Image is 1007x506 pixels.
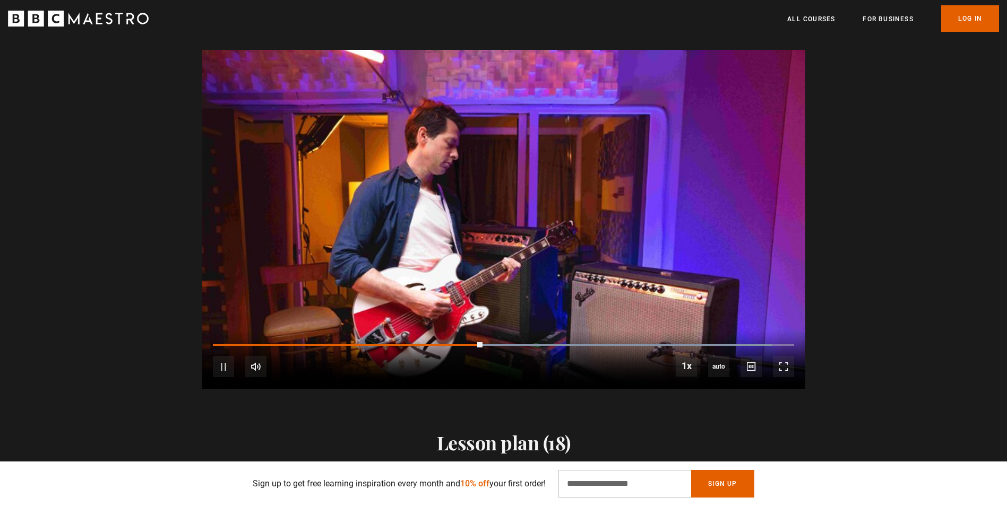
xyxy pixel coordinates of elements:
[202,50,805,389] video-js: Video Player
[213,356,234,377] button: Pause
[245,356,266,377] button: Mute
[253,477,546,490] p: Sign up to get free learning inspiration every month and your first order!
[676,355,697,377] button: Playback Rate
[708,356,729,377] span: auto
[863,14,913,24] a: For business
[8,11,149,27] svg: BBC Maestro
[460,478,489,488] span: 10% off
[941,5,999,32] a: Log In
[298,431,709,453] h2: Lesson plan (18)
[787,5,999,32] nav: Primary
[213,344,794,346] div: Progress Bar
[691,470,754,498] button: Sign Up
[787,14,835,24] a: All Courses
[708,356,729,377] div: Current quality: 720p
[773,356,794,377] button: Fullscreen
[741,356,762,377] button: Captions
